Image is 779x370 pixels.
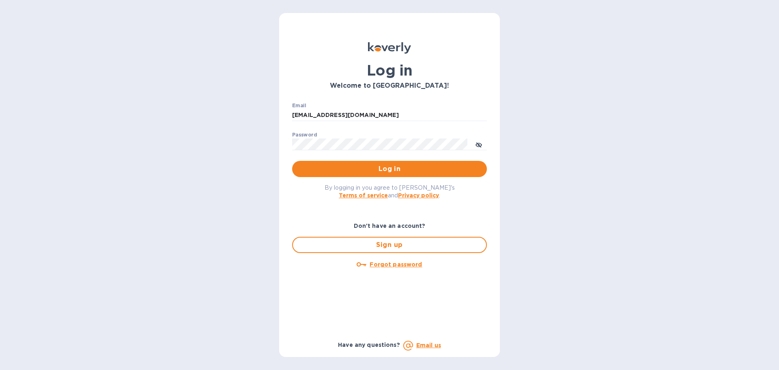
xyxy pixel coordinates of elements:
[471,136,487,152] button: toggle password visibility
[416,342,441,348] a: Email us
[292,82,487,90] h3: Welcome to [GEOGRAPHIC_DATA]!
[338,342,400,348] b: Have any questions?
[292,109,487,121] input: Enter email address
[354,223,426,229] b: Don't have an account?
[292,161,487,177] button: Log in
[398,192,439,199] a: Privacy policy
[368,42,411,54] img: Koverly
[292,62,487,79] h1: Log in
[339,192,388,199] a: Terms of service
[292,132,317,137] label: Password
[292,103,306,108] label: Email
[292,237,487,253] button: Sign up
[370,261,422,268] u: Forgot password
[299,240,480,250] span: Sign up
[325,184,455,199] span: By logging in you agree to [PERSON_NAME]'s and .
[299,164,480,174] span: Log in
